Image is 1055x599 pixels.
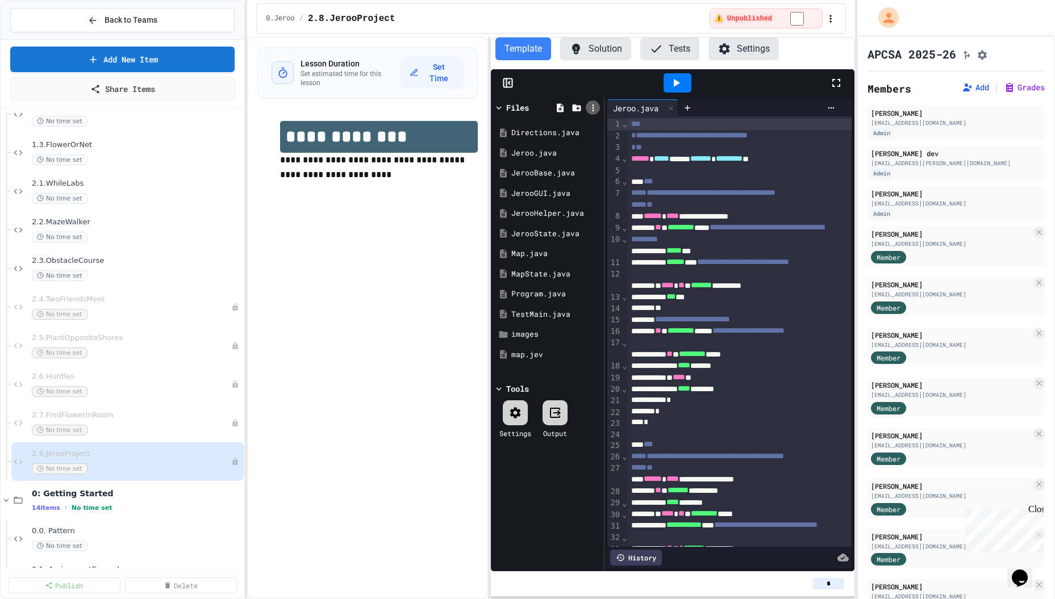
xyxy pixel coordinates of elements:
[871,128,893,138] div: Admin
[607,315,622,326] div: 15
[877,353,900,363] span: Member
[622,154,627,163] span: Fold line
[871,199,1041,208] div: [EMAIL_ADDRESS][DOMAIN_NAME]
[32,179,241,189] span: 2.1.WhileLabs
[32,372,231,382] span: 2.6.Hurdles
[977,47,988,61] button: Assignment Settings
[871,240,1031,248] div: [EMAIL_ADDRESS][DOMAIN_NAME]
[32,270,87,281] span: No time set
[871,430,1031,441] div: [PERSON_NAME]
[543,428,567,438] div: Output
[877,303,900,313] span: Member
[607,99,678,116] div: Jeroo.java
[511,309,600,320] div: TestMain.java
[871,119,1041,127] div: [EMAIL_ADDRESS][DOMAIN_NAME]
[499,428,531,438] div: Settings
[622,533,627,542] span: Fold line
[511,349,600,361] div: map.jev
[622,338,627,347] span: Fold line
[125,577,237,593] a: Delete
[301,69,401,87] p: Set estimated time for this lesson
[32,410,231,420] span: 2.7.FindFlowerInRoom
[32,193,87,204] span: No time set
[506,383,529,395] div: Tools
[32,309,87,320] span: No time set
[607,337,622,361] div: 17
[231,342,239,350] div: Unpublished
[607,142,622,153] div: 3
[871,531,1031,542] div: [PERSON_NAME]
[871,492,1031,500] div: [EMAIL_ADDRESS][DOMAIN_NAME]
[607,165,622,177] div: 5
[1004,82,1045,93] button: Grades
[308,12,395,26] span: 2.8.JerooProject
[607,102,664,114] div: Jeroo.java
[607,418,622,429] div: 23
[32,463,87,474] span: No time set
[607,257,622,269] div: 11
[714,14,772,23] span: ⚠️ Unpublished
[607,326,622,337] div: 16
[32,449,231,459] span: 2.8.JerooProject
[622,361,627,370] span: Fold line
[32,347,87,358] span: No time set
[231,458,239,466] div: Unpublished
[1007,554,1044,588] iframe: chat widget
[871,581,1031,592] div: [PERSON_NAME]
[32,504,60,512] span: 14 items
[511,329,600,340] div: images
[877,554,900,564] span: Member
[32,333,231,343] span: 2.5.PlantOppositeShores
[877,454,900,464] span: Member
[607,176,622,187] div: 6
[868,46,956,62] h1: APCSA 2025-26
[607,451,622,463] div: 26
[622,234,627,244] span: Fold line
[607,269,622,292] div: 12
[622,510,627,519] span: Fold line
[622,223,627,232] span: Fold line
[32,217,241,227] span: 2.2.MazeWalker
[871,330,1031,340] div: [PERSON_NAME]
[868,81,911,97] h2: Members
[871,279,1031,290] div: [PERSON_NAME]
[32,425,87,435] span: No time set
[871,341,1031,349] div: [EMAIL_ADDRESS][DOMAIN_NAME]
[401,57,464,89] button: Set Time
[32,488,241,499] span: 0: Getting Started
[607,131,622,142] div: 2
[607,407,622,418] div: 22
[506,102,529,114] div: Files
[5,5,78,72] div: Chat with us now!Close
[871,542,1031,551] div: [EMAIL_ADDRESS][DOMAIN_NAME]
[871,380,1031,390] div: [PERSON_NAME]
[607,429,622,441] div: 24
[299,14,303,23] span: /
[32,154,87,165] span: No time set
[871,229,1031,239] div: [PERSON_NAME]
[709,9,823,28] div: ⚠️ Students cannot see this content! Click the toggle to publish it and make it visible to your c...
[8,577,120,593] a: Publish
[231,380,239,388] div: Unpublished
[72,504,112,512] span: No time set
[877,403,900,413] span: Member
[511,208,600,219] div: JerooHelper.java
[607,292,622,303] div: 13
[777,12,818,26] input: publish toggle
[607,361,622,372] div: 18
[622,292,627,301] span: Fold line
[10,47,235,72] a: Add New Item
[607,372,622,384] div: 19
[607,211,622,222] div: 8
[622,499,627,508] span: Fold line
[607,188,622,211] div: 7
[607,395,622,407] div: 21
[607,234,622,257] div: 10
[560,37,631,60] button: Solution
[607,544,622,567] div: 33
[511,269,600,280] div: MapState.java
[105,14,157,26] span: Back to Teams
[511,188,600,199] div: JerooGUI.java
[961,504,1044,552] iframe: chat widget
[871,189,1041,199] div: [PERSON_NAME]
